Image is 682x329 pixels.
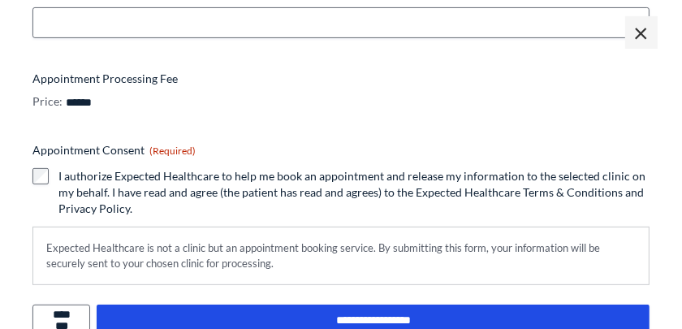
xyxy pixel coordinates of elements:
div: Expected Healthcare is not a clinic but an appointment booking service. By submitting this form, ... [32,227,650,284]
label: Price: [32,93,63,110]
span: (Required) [149,145,196,157]
span: × [625,16,658,49]
label: I authorize Expected Healthcare to help me book an appointment and release my information to the ... [58,168,650,217]
input: Appointment Processing Fee Price [65,96,180,110]
label: Appointment Processing Fee [32,71,650,87]
legend: Appointment Consent [32,142,196,158]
